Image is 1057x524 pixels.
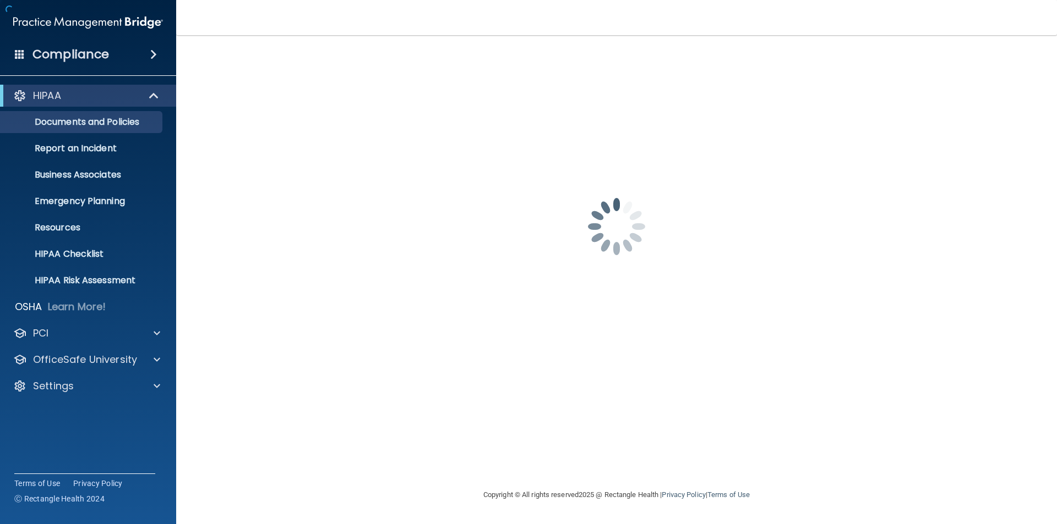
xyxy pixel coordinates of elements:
[416,477,818,512] div: Copyright © All rights reserved 2025 @ Rectangle Health | |
[48,300,106,313] p: Learn More!
[7,117,157,128] p: Documents and Policies
[15,300,42,313] p: OSHA
[707,490,750,499] a: Terms of Use
[13,89,160,102] a: HIPAA
[7,249,157,260] p: HIPAA Checklist
[14,493,105,504] span: Ⓒ Rectangle Health 2024
[13,327,160,340] a: PCI
[13,379,160,393] a: Settings
[562,172,672,282] img: spinner.e123f6fc.gif
[7,169,157,180] p: Business Associates
[14,478,60,489] a: Terms of Use
[33,379,74,393] p: Settings
[662,490,705,499] a: Privacy Policy
[33,89,61,102] p: HIPAA
[7,143,157,154] p: Report an Incident
[7,275,157,286] p: HIPAA Risk Assessment
[32,47,109,62] h4: Compliance
[7,196,157,207] p: Emergency Planning
[7,222,157,233] p: Resources
[13,12,163,34] img: PMB logo
[73,478,123,489] a: Privacy Policy
[33,353,137,366] p: OfficeSafe University
[13,353,160,366] a: OfficeSafe University
[33,327,48,340] p: PCI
